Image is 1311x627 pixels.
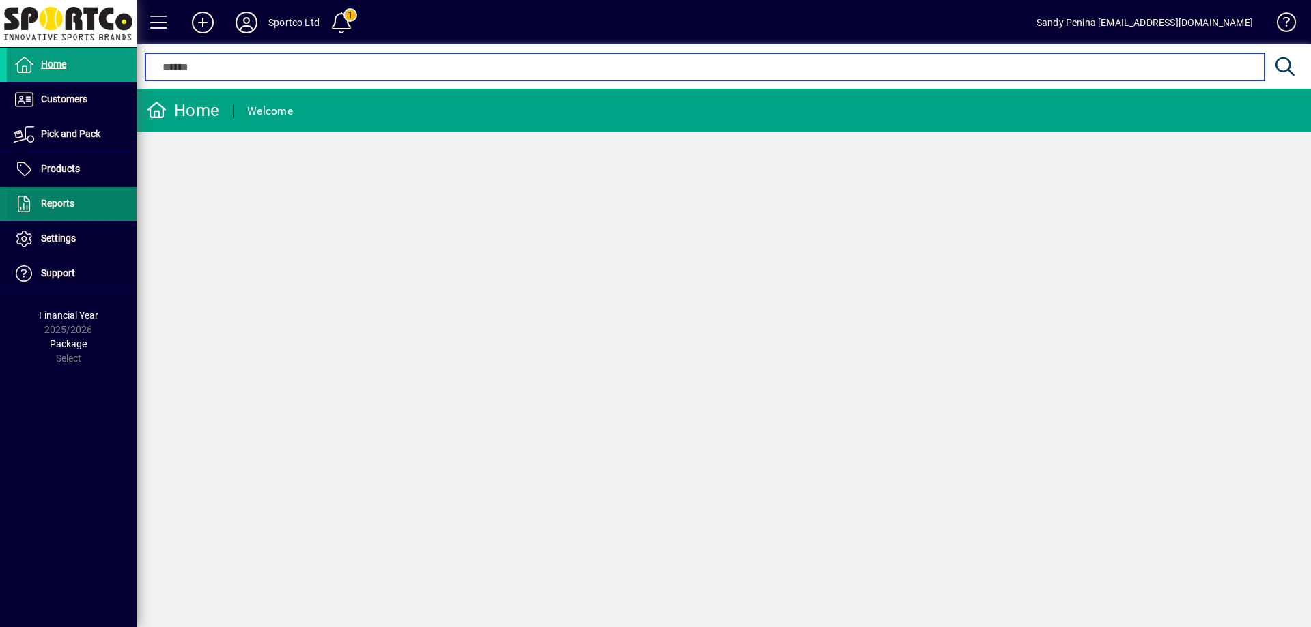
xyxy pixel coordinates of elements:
[41,59,66,70] span: Home
[1037,12,1253,33] div: Sandy Penina [EMAIL_ADDRESS][DOMAIN_NAME]
[147,100,219,121] div: Home
[7,187,137,221] a: Reports
[268,12,320,33] div: Sportco Ltd
[50,338,87,349] span: Package
[225,10,268,35] button: Profile
[41,267,75,278] span: Support
[41,93,87,104] span: Customers
[41,233,76,244] span: Settings
[41,128,100,139] span: Pick and Pack
[7,83,137,117] a: Customers
[1267,3,1294,47] a: Knowledge Base
[7,222,137,256] a: Settings
[41,163,80,174] span: Products
[181,10,225,35] button: Add
[7,117,137,151] a: Pick and Pack
[7,152,137,186] a: Products
[247,100,293,122] div: Welcome
[41,198,74,209] span: Reports
[7,257,137,291] a: Support
[39,310,98,321] span: Financial Year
